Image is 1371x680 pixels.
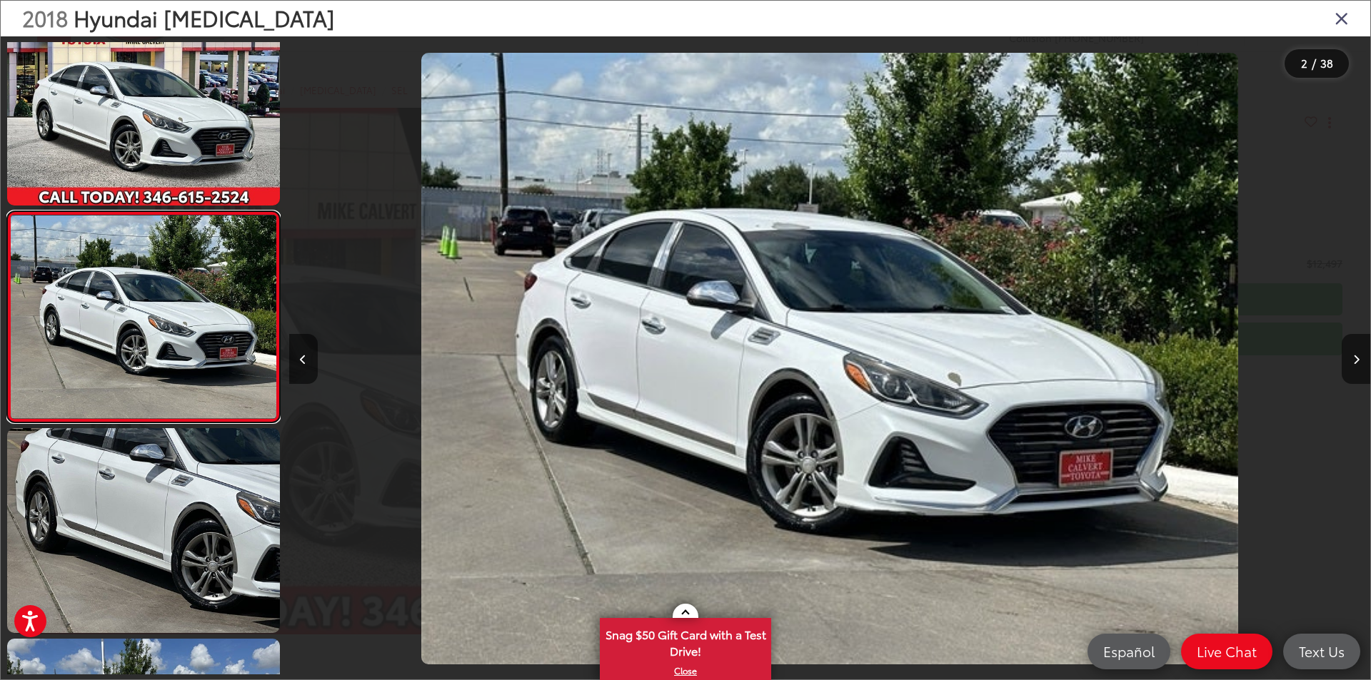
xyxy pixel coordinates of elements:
i: Close gallery [1335,9,1349,27]
a: Text Us [1283,634,1360,669]
img: 2018 Hyundai Sonata SEL [421,53,1238,665]
img: 2018 Hyundai Sonata SEL [8,215,278,418]
span: 2 [1301,55,1307,71]
a: Live Chat [1181,634,1272,669]
img: 2018 Hyundai Sonata SEL [4,427,282,635]
span: Text Us [1292,642,1352,660]
span: 2018 [22,2,68,33]
button: Previous image [289,334,318,384]
span: Español [1096,642,1162,660]
span: 38 [1320,55,1333,71]
div: 2018 Hyundai Sonata SEL 1 [289,53,1370,665]
span: / [1310,59,1317,68]
span: Snag $50 Gift Card with a Test Drive! [601,619,770,663]
button: Next image [1342,334,1370,384]
a: Español [1088,634,1170,669]
span: Live Chat [1190,642,1264,660]
span: Hyundai [MEDICAL_DATA] [74,2,335,33]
